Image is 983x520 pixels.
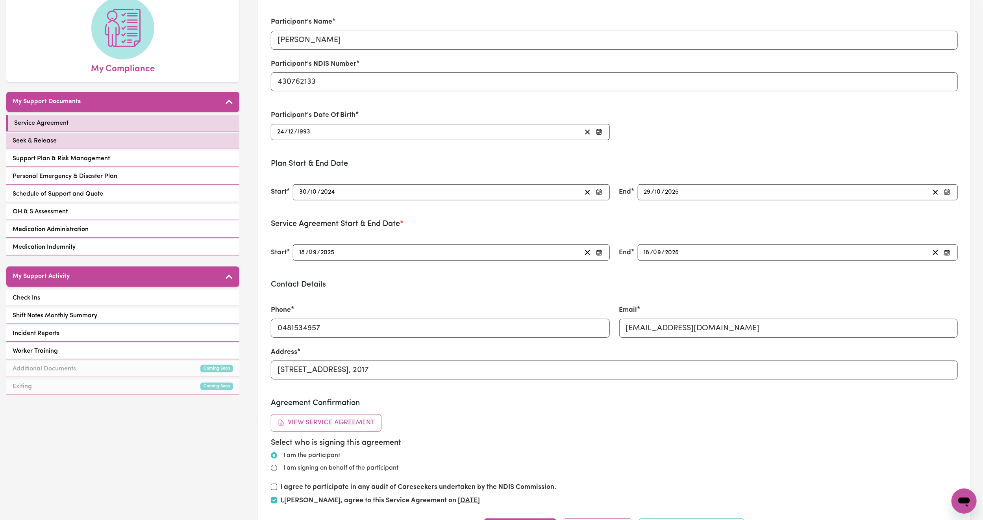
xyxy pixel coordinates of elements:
span: Additional Documents [13,364,76,374]
span: / [650,249,653,256]
span: / [285,128,288,135]
label: I, , agree to this Service Agreement on [280,496,480,506]
input: ---- [320,247,335,258]
label: Participant's Date Of Birth [271,110,355,120]
input: -- [644,187,652,198]
span: / [317,189,320,196]
label: Phone [271,305,291,315]
span: / [294,128,297,135]
a: ExitingComing Soon [6,379,239,395]
span: / [305,249,309,256]
h3: Contact Details [271,280,958,289]
span: Incident Reports [13,329,59,338]
span: / [652,189,655,196]
a: Personal Emergency & Disaster Plan [6,168,239,185]
h5: Select who is signing this agreement [271,438,958,448]
label: Start [271,187,287,197]
a: Support Plan & Risk Management [6,151,239,167]
input: -- [654,247,662,258]
h5: My Support Documents [13,98,81,105]
span: 0 [653,250,657,256]
input: ---- [320,187,336,198]
label: End [619,248,631,258]
input: -- [309,247,317,258]
a: Worker Training [6,343,239,359]
span: 0 [309,250,313,256]
label: I am the participant [283,451,340,460]
input: ---- [665,247,680,258]
label: End [619,187,631,197]
span: Personal Emergency & Disaster Plan [13,172,117,181]
label: Email [619,305,637,315]
a: Seek & Release [6,133,239,149]
button: My Support Activity [6,266,239,287]
button: My Support Documents [6,92,239,112]
span: / [662,189,665,196]
span: Support Plan & Risk Management [13,154,110,163]
a: Medication Administration [6,222,239,238]
span: / [317,249,320,256]
a: Additional DocumentsComing Soon [6,361,239,377]
button: View Service Agreement [271,414,381,431]
span: Exiting [13,382,32,391]
a: Check Ins [6,290,239,306]
input: ---- [297,127,311,137]
label: Participant's NDIS Number [271,59,356,69]
input: -- [299,247,305,258]
label: I agree to participate in any audit of Careseekers undertaken by the NDIS Commission. [280,482,556,492]
span: Worker Training [13,346,58,356]
input: -- [299,187,307,198]
span: Schedule of Support and Quote [13,189,103,199]
span: Medication Indemnity [13,242,76,252]
span: Service Agreement [14,118,68,128]
label: Start [271,248,287,258]
h3: Agreement Confirmation [271,398,958,408]
span: Shift Notes Monthly Summary [13,311,97,320]
u: [DATE] [458,497,480,504]
span: / [307,189,310,196]
small: Coming Soon [200,383,233,390]
input: ---- [665,187,680,198]
a: Incident Reports [6,326,239,342]
span: Seek & Release [13,136,57,146]
span: My Compliance [91,59,155,76]
a: Shift Notes Monthly Summary [6,308,239,324]
input: -- [310,187,317,198]
h3: Service Agreement Start & End Date [271,219,958,229]
input: -- [644,247,650,258]
label: Address [271,347,297,357]
input: -- [277,127,285,137]
input: -- [288,127,294,137]
h3: Plan Start & End Date [271,159,958,168]
span: OH & S Assessment [13,207,68,217]
label: I am signing on behalf of the participant [283,463,398,473]
input: -- [655,187,662,198]
span: / [662,249,665,256]
a: Service Agreement [6,115,239,131]
iframe: Button to launch messaging window, conversation in progress [952,489,977,514]
a: OH & S Assessment [6,204,239,220]
span: Medication Administration [13,225,89,234]
h5: My Support Activity [13,273,70,280]
label: Participant's Name [271,17,332,27]
a: Schedule of Support and Quote [6,186,239,202]
span: Check Ins [13,293,40,303]
small: Coming Soon [200,365,233,372]
a: Medication Indemnity [6,239,239,255]
strong: [PERSON_NAME] [284,497,341,504]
